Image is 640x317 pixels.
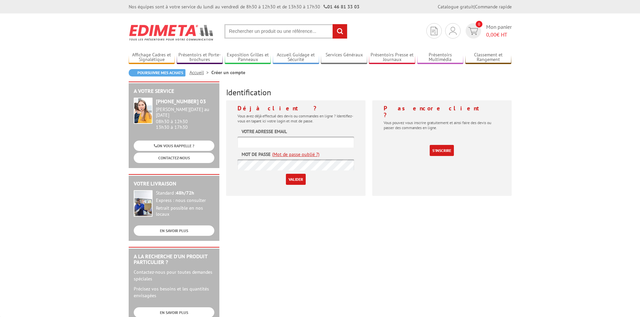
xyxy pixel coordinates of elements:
strong: [PHONE_NUMBER] 03 [156,98,206,105]
div: Express : nous consulter [156,198,214,204]
a: S'inscrire [430,145,454,156]
h2: Votre livraison [134,181,214,187]
a: CONTACTEZ-NOUS [134,153,214,163]
input: Valider [286,174,306,185]
span: 0,00 [486,31,497,38]
a: ON VOUS RAPPELLE ? [134,141,214,151]
h4: Pas encore client ? [384,105,500,118]
h2: A votre service [134,88,214,94]
h2: A la recherche d'un produit particulier ? [134,254,214,265]
div: Retrait possible en nos locaux [156,205,214,217]
h4: Déjà client ? [238,105,354,112]
a: Commande rapide [475,4,512,10]
label: Votre adresse email [242,128,287,135]
img: devis rapide [468,27,478,35]
div: Standard : [156,190,214,196]
a: EN SAVOIR PLUS [134,225,214,236]
div: | [438,3,512,10]
a: devis rapide 0 Mon panier 0,00€ HT [464,23,512,39]
input: Rechercher un produit ou une référence... [224,24,347,39]
input: rechercher [333,24,347,39]
a: Exposition Grilles et Panneaux [225,52,271,63]
div: 08h30 à 12h30 13h30 à 17h30 [156,107,214,130]
li: Créer un compte [211,69,245,76]
strong: 48h/72h [176,190,194,196]
p: Contactez-nous pour toutes demandes spéciales [134,269,214,282]
a: (Mot de passe oublié ?) [272,151,319,158]
a: Services Généraux [321,52,367,63]
a: Présentoirs Presse et Journaux [369,52,415,63]
a: Présentoirs Multimédia [417,52,464,63]
div: [PERSON_NAME][DATE] au [DATE] [156,107,214,118]
img: widget-livraison.jpg [134,190,153,217]
a: Poursuivre mes achats [129,69,185,76]
div: Nos équipes sont à votre service du lundi au vendredi de 8h30 à 12h30 et de 13h30 à 17h30 [129,3,359,10]
strong: 01 46 81 33 03 [324,4,359,10]
a: Accueil [189,69,211,75]
img: Edimeta [129,20,214,45]
a: Affichage Cadres et Signalétique [129,52,175,63]
a: Catalogue gratuit [438,4,474,10]
span: Mon panier [486,23,512,39]
label: Mot de passe [242,151,270,158]
span: € HT [486,31,512,39]
span: 0 [476,21,482,28]
img: widget-service.jpg [134,98,153,124]
a: Accueil Guidage et Sécurité [273,52,319,63]
p: Vous pouvez vous inscrire gratuitement et ainsi faire des devis ou passer des commandes en ligne. [384,120,500,130]
p: Vous avez déjà effectué des devis ou commandes en ligne ? Identifiez-vous en tapant ici votre log... [238,113,354,123]
p: Précisez vos besoins et les quantités envisagées [134,285,214,299]
img: devis rapide [449,27,457,35]
a: Présentoirs et Porte-brochures [177,52,223,63]
a: Classement et Rangement [465,52,512,63]
h3: Identification [226,88,512,97]
img: devis rapide [431,27,437,35]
